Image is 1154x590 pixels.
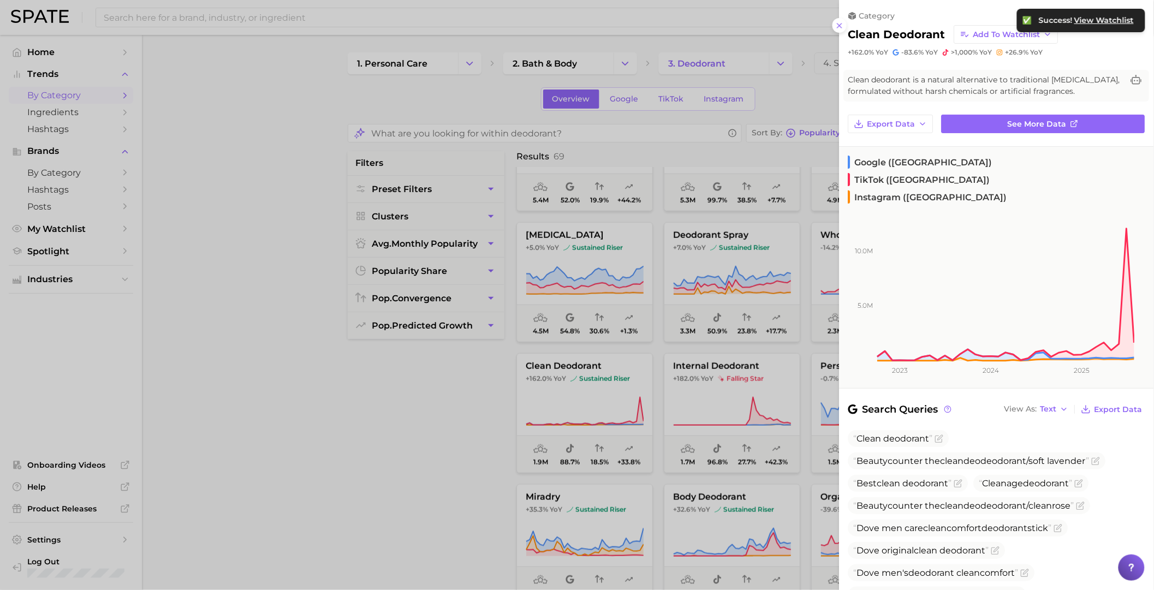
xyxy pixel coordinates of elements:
span: clean [914,545,938,556]
span: -83.6% [902,48,924,56]
button: View AsText [1002,402,1072,416]
span: deodorant [1024,478,1069,488]
span: deodorant [903,478,949,488]
div: ✅ [1022,15,1033,25]
span: deodorant [940,545,986,556]
button: Flag as miscategorized or irrelevant [1076,502,1085,510]
span: YoY [876,48,889,57]
span: Google ([GEOGRAPHIC_DATA]) [848,156,992,169]
button: Flag as miscategorized or irrelevant [954,479,963,488]
span: deodorant [981,456,1027,466]
span: deodorant [981,500,1027,511]
span: Beautycounter the deo /soft lavender [854,456,1090,466]
button: Export Data [848,115,933,133]
span: clean [1029,500,1052,511]
tspan: 2024 [983,366,1000,374]
span: Export Data [867,120,915,129]
span: Clean [983,478,1007,488]
span: clean [957,568,980,578]
span: See more data [1008,120,1067,129]
h2: clean deodorant [848,28,945,41]
span: age [979,478,1073,488]
button: Flag as miscategorized or irrelevant [1021,569,1030,577]
span: Search Queries [848,402,954,417]
span: View Watchlist [1074,16,1134,25]
button: View Watchlist [1074,15,1134,26]
span: YoY [980,48,992,57]
button: Flag as miscategorized or irrelevant [935,434,944,443]
span: Text [1040,406,1057,412]
a: See more data [942,115,1145,133]
span: clean [941,456,964,466]
span: category [859,11,895,21]
button: Flag as miscategorized or irrelevant [1092,457,1101,466]
span: deodorant [982,523,1028,533]
span: Dove men care comfort stick [854,523,1052,533]
tspan: 2025 [1074,366,1090,374]
span: YoY [1031,48,1043,57]
button: Add to Watchlist [954,25,1058,44]
span: Export Data [1094,405,1143,414]
span: >1,000% [951,48,978,56]
span: Best [854,478,952,488]
span: clean [877,478,901,488]
span: clean [924,523,947,533]
span: Clean deodorant is a natural alternative to traditional [MEDICAL_DATA], formulated without harsh ... [848,74,1123,97]
span: TikTok ([GEOGRAPHIC_DATA]) [848,173,990,186]
span: Add to Watchlist [973,30,1040,39]
span: clean [941,500,964,511]
span: Clean [857,433,882,444]
span: Dove men's comfort [854,568,1019,578]
span: Beautycounter the deo / rose [854,500,1074,511]
span: Dove original [854,545,989,556]
span: Instagram ([GEOGRAPHIC_DATA]) [848,190,1007,204]
span: +26.9% [1006,48,1029,56]
div: Success! [1039,15,1134,26]
span: deodorant [909,568,955,578]
button: Flag as miscategorized or irrelevant [1054,524,1063,533]
button: Flag as miscategorized or irrelevant [991,546,1000,555]
span: +162.0% [848,48,875,56]
tspan: 2023 [893,366,908,374]
button: Export Data [1079,402,1145,417]
button: Flag as miscategorized or irrelevant [1075,479,1084,488]
span: View As [1004,406,1037,412]
span: YoY [926,48,938,57]
span: deodorant [884,433,930,444]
